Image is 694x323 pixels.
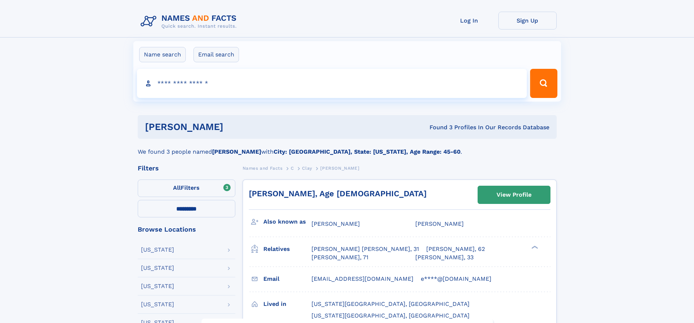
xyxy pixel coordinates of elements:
span: [PERSON_NAME] [311,220,360,227]
a: Sign Up [498,12,557,29]
img: Logo Names and Facts [138,12,243,31]
h3: Email [263,273,311,285]
div: Browse Locations [138,226,235,233]
span: Clay [302,166,312,171]
a: [PERSON_NAME] [PERSON_NAME], 31 [311,245,419,253]
label: Email search [193,47,239,62]
button: Search Button [530,69,557,98]
h3: Also known as [263,216,311,228]
div: View Profile [497,186,532,203]
h3: Lived in [263,298,311,310]
input: search input [137,69,527,98]
div: ❯ [530,245,538,250]
a: [PERSON_NAME], Age [DEMOGRAPHIC_DATA] [249,189,427,198]
span: [US_STATE][GEOGRAPHIC_DATA], [GEOGRAPHIC_DATA] [311,300,470,307]
div: [US_STATE] [141,247,174,253]
h1: [PERSON_NAME] [145,122,326,131]
a: [PERSON_NAME], 33 [415,253,474,261]
b: [PERSON_NAME] [212,148,261,155]
div: Filters [138,165,235,172]
label: Filters [138,180,235,197]
a: [PERSON_NAME], 62 [426,245,485,253]
a: Clay [302,164,312,173]
span: [US_STATE][GEOGRAPHIC_DATA], [GEOGRAPHIC_DATA] [311,312,470,319]
span: All [173,184,181,191]
div: [US_STATE] [141,302,174,307]
div: [US_STATE] [141,283,174,289]
span: [PERSON_NAME] [415,220,464,227]
label: Name search [139,47,186,62]
a: Log In [440,12,498,29]
div: We found 3 people named with . [138,139,557,156]
h3: Relatives [263,243,311,255]
a: [PERSON_NAME], 71 [311,253,368,261]
a: C [291,164,294,173]
b: City: [GEOGRAPHIC_DATA], State: [US_STATE], Age Range: 45-60 [274,148,460,155]
a: Names and Facts [243,164,283,173]
div: [US_STATE] [141,265,174,271]
span: C [291,166,294,171]
a: View Profile [478,186,550,204]
span: [EMAIL_ADDRESS][DOMAIN_NAME] [311,275,413,282]
div: Found 3 Profiles In Our Records Database [326,123,549,131]
span: [PERSON_NAME] [320,166,359,171]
